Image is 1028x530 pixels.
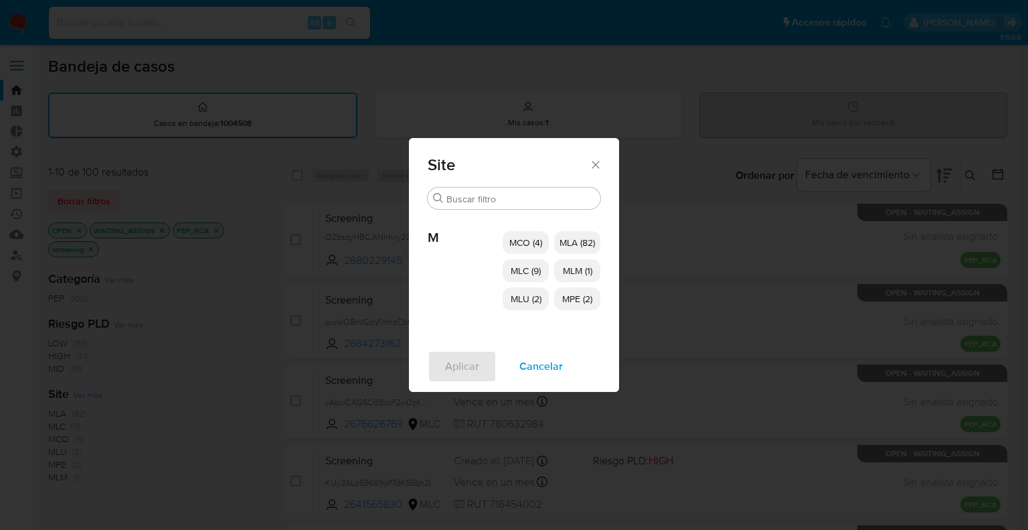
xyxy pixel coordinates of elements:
[563,264,592,277] span: MLM (1)
[554,259,600,282] div: MLM (1)
[554,287,600,310] div: MPE (2)
[511,264,541,277] span: MLC (9)
[503,287,549,310] div: MLU (2)
[503,231,549,254] div: MCO (4)
[562,292,592,306] span: MPE (2)
[511,292,541,306] span: MLU (2)
[509,236,542,249] span: MCO (4)
[428,210,503,246] span: M
[433,193,444,204] button: Buscar
[519,352,563,381] span: Cancelar
[503,259,549,282] div: MLC (9)
[446,193,595,205] input: Buscar filtro
[560,236,595,249] span: MLA (82)
[589,158,601,170] button: Cerrar
[554,231,600,254] div: MLA (82)
[428,157,589,173] span: Site
[502,350,580,383] button: Cancelar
